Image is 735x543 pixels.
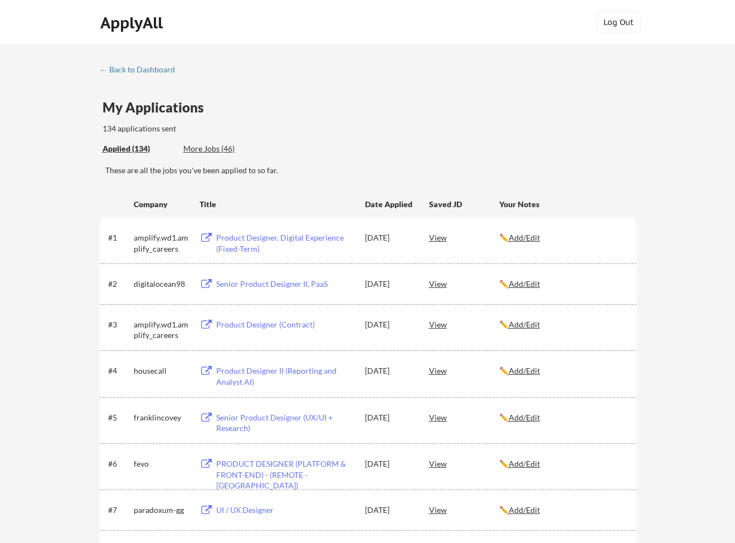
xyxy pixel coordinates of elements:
div: [DATE] [365,458,414,469]
div: amplify.wd1.amplify_careers [134,232,189,254]
div: Date Applied [365,199,414,210]
u: Add/Edit [509,233,540,242]
div: 134 applications sent [103,123,318,134]
div: View [429,273,499,293]
div: View [429,360,499,380]
u: Add/Edit [509,320,540,329]
div: ✏️ [499,412,626,423]
div: Product Designer, Digital Experience (Fixed-Term) [216,232,354,254]
a: ← Back to Dashboard [100,65,183,76]
div: ✏️ [499,319,626,330]
div: Title [199,199,354,210]
div: #6 [108,458,130,469]
u: Add/Edit [509,413,540,422]
div: Senior Product Designer (UX/UI + Research) [216,412,354,434]
div: [DATE] [365,412,414,423]
div: fevo [134,458,189,469]
u: Add/Edit [509,459,540,468]
div: [DATE] [365,505,414,516]
div: #1 [108,232,130,243]
div: ✏️ [499,365,626,376]
div: View [429,500,499,520]
div: View [429,453,499,473]
div: More Jobs (46) [183,143,265,154]
div: These are job applications we think you'd be a good fit for, but couldn't apply you to automatica... [183,143,265,155]
div: View [429,227,499,247]
div: Product Designer II (Reporting and Analyst AI) [216,365,354,387]
div: [DATE] [365,278,414,290]
div: Your Notes [499,199,626,210]
div: ← Back to Dashboard [100,66,183,74]
button: Log Out [596,11,641,33]
div: #4 [108,365,130,376]
div: [DATE] [365,319,414,330]
div: amplify.wd1.amplify_careers [134,319,189,341]
div: ✏️ [499,458,626,469]
div: My Applications [103,101,213,114]
div: Company [134,199,189,210]
u: Add/Edit [509,366,540,375]
u: Add/Edit [509,505,540,515]
div: PRODUCT DESIGNER (PLATFORM & FRONT-END) - (REMOTE -[GEOGRAPHIC_DATA]) [216,458,354,491]
div: #7 [108,505,130,516]
div: #3 [108,319,130,330]
div: UI / UX Designer [216,505,354,516]
div: franklincovey [134,412,189,423]
div: [DATE] [365,365,414,376]
div: #5 [108,412,130,423]
div: digitalocean98 [134,278,189,290]
div: View [429,407,499,427]
div: paradoxum-gg [134,505,189,516]
u: Add/Edit [509,279,540,288]
div: These are all the jobs you've been applied to so far. [105,165,636,176]
div: View [429,314,499,334]
div: #2 [108,278,130,290]
div: ApplyAll [100,13,166,32]
div: Applied (134) [103,143,175,154]
div: Product Designer (Contract) [216,319,354,330]
div: ✏️ [499,278,626,290]
div: ✏️ [499,232,626,243]
div: These are all the jobs you've been applied to so far. [103,143,175,155]
div: [DATE] [365,232,414,243]
div: ✏️ [499,505,626,516]
div: Senior Product Designer II, PaaS [216,278,354,290]
div: housecall [134,365,189,376]
div: Saved JD [429,194,499,214]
